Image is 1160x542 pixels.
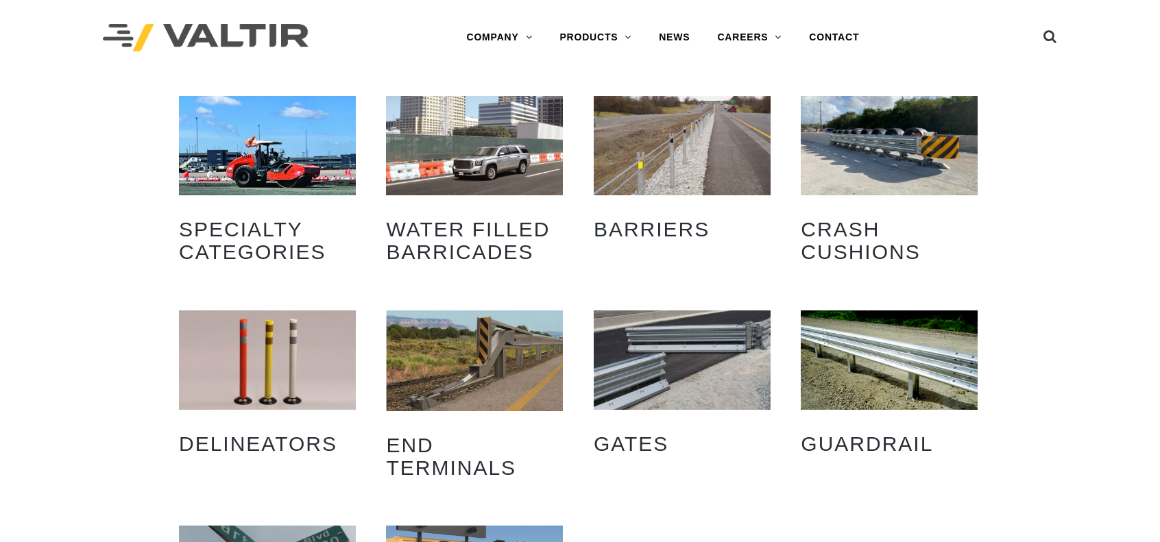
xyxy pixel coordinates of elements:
a: Visit product category Specialty Categories [179,96,356,273]
h2: Delineators [179,422,356,465]
a: NEWS [645,24,703,51]
img: Guardrail [801,310,978,410]
a: CAREERS [703,24,795,51]
a: CONTACT [795,24,873,51]
a: Visit product category Guardrail [801,310,978,465]
a: COMPANY [452,24,546,51]
img: Water Filled Barricades [386,96,563,195]
img: End Terminals [386,310,563,410]
img: Specialty Categories [179,96,356,195]
h2: Specialty Categories [179,208,356,273]
a: Visit product category Delineators [179,310,356,465]
img: Valtir [103,24,309,52]
a: Visit product category Barriers [594,96,771,251]
h2: Water Filled Barricades [386,208,563,273]
h2: End Terminals [386,423,563,489]
img: Barriers [594,96,771,195]
img: Delineators [179,310,356,410]
h2: Crash Cushions [801,208,978,273]
img: Gates [594,310,771,410]
h2: Guardrail [801,422,978,465]
a: Visit product category End Terminals [386,310,563,489]
a: Visit product category Crash Cushions [801,96,978,273]
h2: Gates [594,422,771,465]
a: Visit product category Water Filled Barricades [386,96,563,273]
img: Crash Cushions [801,96,978,195]
a: Visit product category Gates [594,310,771,465]
h2: Barriers [594,208,771,251]
a: PRODUCTS [546,24,645,51]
